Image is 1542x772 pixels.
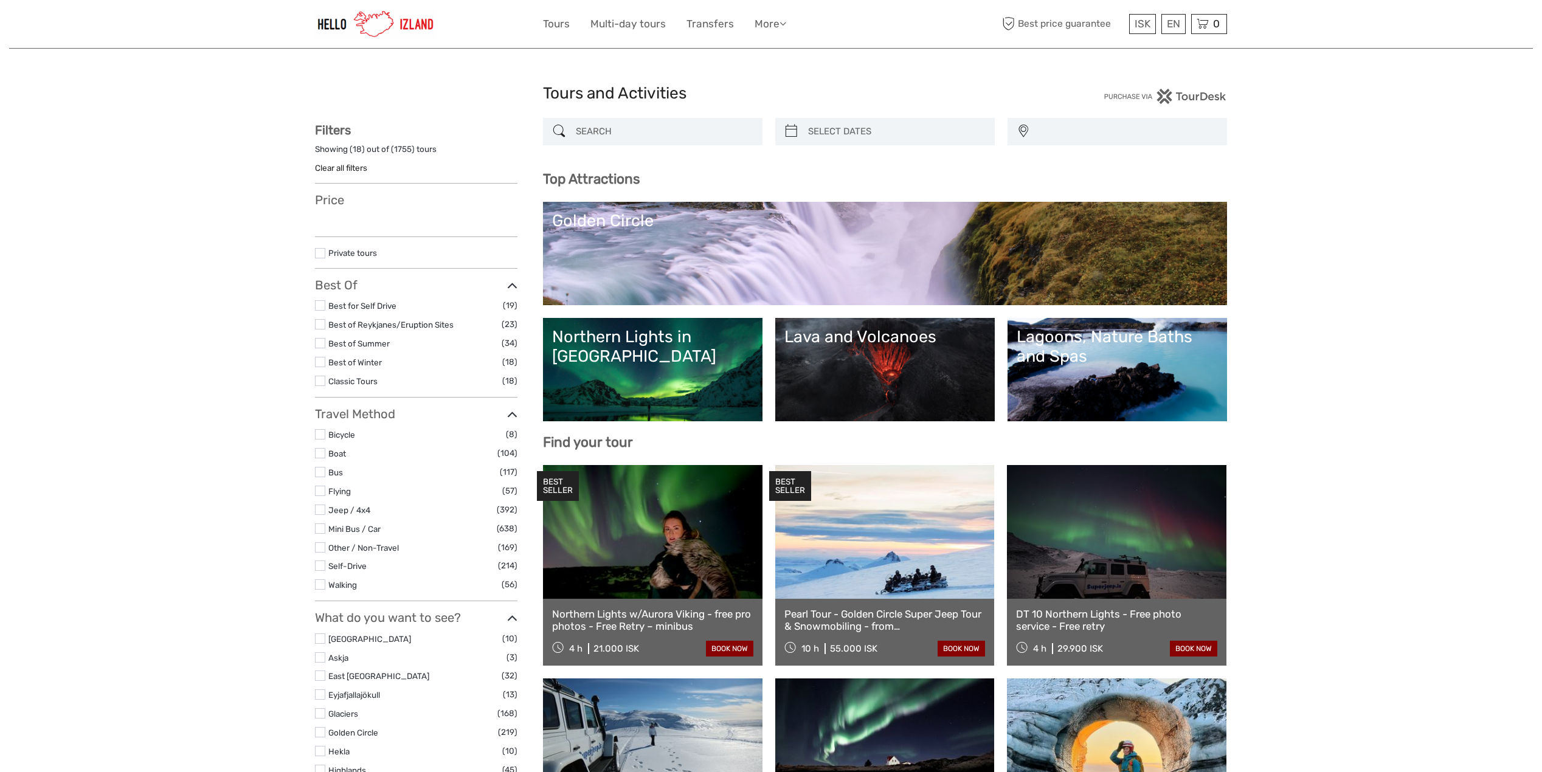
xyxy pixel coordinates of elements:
[328,561,367,571] a: Self-Drive
[1033,643,1046,654] span: 4 h
[784,327,986,346] div: Lava and Volcanoes
[328,339,390,348] a: Best of Summer
[552,211,1218,230] div: Golden Circle
[999,14,1126,34] span: Best price guarantee
[315,610,517,625] h3: What do you want to see?
[498,559,517,573] span: (214)
[537,471,579,501] div: BEST SELLER
[569,643,583,654] span: 4 h
[769,471,811,501] div: BEST SELLER
[1104,89,1227,104] img: PurchaseViaTourDesk.png
[593,643,639,654] div: 21.000 ISK
[1211,18,1222,30] span: 0
[328,449,346,458] a: Boat
[328,505,370,515] a: Jeep / 4x4
[328,524,381,534] a: Mini Bus / Car
[328,580,357,590] a: Walking
[497,446,517,460] span: (104)
[502,374,517,388] span: (18)
[1057,643,1103,654] div: 29.900 ISK
[1170,641,1217,657] a: book now
[328,746,350,756] a: Hekla
[328,728,378,737] a: Golden Circle
[502,317,517,331] span: (23)
[328,301,396,311] a: Best for Self Drive
[315,9,437,39] img: 1270-cead85dc-23af-4572-be81-b346f9cd5751_logo_small.jpg
[315,193,517,207] h3: Price
[552,608,753,633] a: Northern Lights w/Aurora Viking - free pro photos - Free Retry – minibus
[328,376,378,386] a: Classic Tours
[590,15,666,33] a: Multi-day tours
[328,671,429,681] a: East [GEOGRAPHIC_DATA]
[315,163,367,173] a: Clear all filters
[315,123,351,137] strong: Filters
[497,503,517,517] span: (392)
[1016,608,1217,633] a: DT 10 Northern Lights - Free photo service - Free retry
[353,143,362,155] label: 18
[1161,14,1186,34] div: EN
[328,634,411,644] a: [GEOGRAPHIC_DATA]
[328,653,348,663] a: Askja
[500,465,517,479] span: (117)
[801,643,819,654] span: 10 h
[784,608,986,633] a: Pearl Tour - Golden Circle Super Jeep Tour & Snowmobiling - from [GEOGRAPHIC_DATA]
[506,427,517,441] span: (8)
[938,641,985,657] a: book now
[552,211,1218,296] a: Golden Circle
[686,15,734,33] a: Transfers
[497,522,517,536] span: (638)
[328,357,382,367] a: Best of Winter
[543,84,999,103] h1: Tours and Activities
[328,543,399,553] a: Other / Non-Travel
[543,171,640,187] b: Top Attractions
[706,641,753,657] a: book now
[502,577,517,591] span: (56)
[502,744,517,758] span: (10)
[543,434,633,450] b: Find your tour
[502,669,517,683] span: (32)
[497,706,517,720] span: (168)
[552,327,753,412] a: Northern Lights in [GEOGRAPHIC_DATA]
[328,430,355,439] a: Bicycle
[1135,18,1150,30] span: ISK
[503,298,517,312] span: (19)
[571,121,756,142] input: SEARCH
[502,484,517,498] span: (57)
[803,121,989,142] input: SELECT DATES
[328,248,377,258] a: Private tours
[543,15,570,33] a: Tours
[328,486,351,496] a: Flying
[552,327,753,367] div: Northern Lights in [GEOGRAPHIC_DATA]
[498,540,517,554] span: (169)
[502,355,517,369] span: (18)
[498,725,517,739] span: (219)
[502,632,517,646] span: (10)
[328,709,358,719] a: Glaciers
[315,143,517,162] div: Showing ( ) out of ( ) tours
[503,688,517,701] span: (13)
[784,327,986,412] a: Lava and Volcanoes
[394,143,412,155] label: 1755
[755,15,786,33] a: More
[1017,327,1218,367] div: Lagoons, Nature Baths and Spas
[830,643,877,654] div: 55.000 ISK
[315,278,517,292] h3: Best Of
[328,320,454,329] a: Best of Reykjanes/Eruption Sites
[328,467,343,477] a: Bus
[507,650,517,664] span: (3)
[1017,327,1218,412] a: Lagoons, Nature Baths and Spas
[315,407,517,421] h3: Travel Method
[328,690,380,700] a: Eyjafjallajökull
[502,336,517,350] span: (34)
